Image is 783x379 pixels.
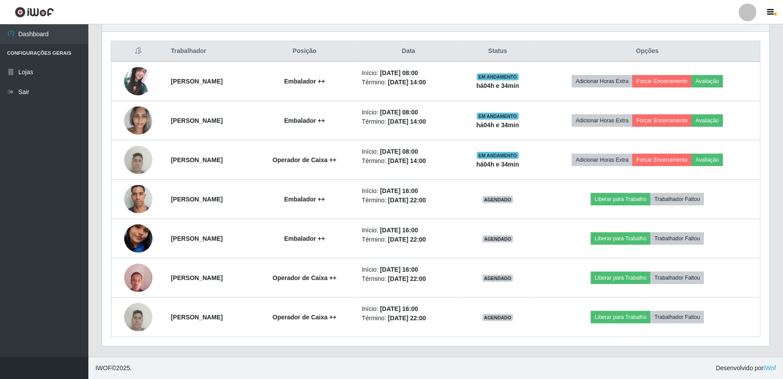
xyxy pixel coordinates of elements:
[477,152,519,159] span: EM ANDAMENTO
[362,78,456,87] li: Término:
[388,315,426,322] time: [DATE] 22:00
[362,314,456,323] li: Término:
[650,193,704,205] button: Trabalhador Faltou
[388,275,426,282] time: [DATE] 22:00
[388,118,426,125] time: [DATE] 14:00
[764,364,776,371] a: iWof
[476,82,519,89] strong: há 04 h e 34 min
[535,41,760,62] th: Opções
[460,41,535,62] th: Status
[632,75,692,87] button: Forçar Encerramento
[284,196,325,203] strong: Embalador ++
[124,102,152,139] img: 1749078762864.jpeg
[483,196,513,203] span: AGENDADO
[476,121,519,129] strong: há 04 h e 34 min
[632,154,692,166] button: Forçar Encerramento
[572,114,632,127] button: Adicionar Horas Extra
[124,213,152,264] img: 1745345508904.jpeg
[388,157,426,164] time: [DATE] 14:00
[380,148,418,155] time: [DATE] 08:00
[591,272,650,284] button: Liberar para Trabalho
[380,266,418,273] time: [DATE] 16:00
[362,196,456,205] li: Término:
[273,156,337,163] strong: Operador de Caixa ++
[171,235,223,242] strong: [PERSON_NAME]
[362,226,456,235] li: Início:
[388,79,426,86] time: [DATE] 14:00
[124,298,152,336] img: 1751195397992.jpeg
[650,311,704,323] button: Trabalhador Faltou
[362,147,456,156] li: Início:
[388,197,426,204] time: [DATE] 22:00
[124,180,152,218] img: 1698511606496.jpeg
[380,69,418,76] time: [DATE] 08:00
[171,78,223,85] strong: [PERSON_NAME]
[716,364,776,373] span: Desenvolvido por
[171,156,223,163] strong: [PERSON_NAME]
[380,187,418,194] time: [DATE] 16:00
[95,364,112,371] span: IWOF
[124,259,152,296] img: 1748286329941.jpeg
[273,274,337,281] strong: Operador de Caixa ++
[650,272,704,284] button: Trabalhador Faltou
[572,154,632,166] button: Adicionar Horas Extra
[483,235,513,243] span: AGENDADO
[572,75,632,87] button: Adicionar Horas Extra
[692,154,723,166] button: Avaliação
[483,275,513,282] span: AGENDADO
[362,186,456,196] li: Início:
[591,311,650,323] button: Liberar para Trabalho
[171,117,223,124] strong: [PERSON_NAME]
[362,117,456,126] li: Término:
[362,235,456,244] li: Término:
[362,265,456,274] li: Início:
[166,41,253,62] th: Trabalhador
[632,114,692,127] button: Forçar Encerramento
[591,193,650,205] button: Liberar para Trabalho
[476,161,519,168] strong: há 04 h e 34 min
[380,109,418,116] time: [DATE] 08:00
[477,113,519,120] span: EM ANDAMENTO
[362,156,456,166] li: Término:
[124,67,152,95] img: 1744639547908.jpeg
[591,232,650,245] button: Liberar para Trabalho
[171,196,223,203] strong: [PERSON_NAME]
[357,41,461,62] th: Data
[477,73,519,80] span: EM ANDAMENTO
[362,68,456,78] li: Início:
[284,235,325,242] strong: Embalador ++
[284,117,325,124] strong: Embalador ++
[95,364,132,373] span: © 2025 .
[273,314,337,321] strong: Operador de Caixa ++
[388,236,426,243] time: [DATE] 22:00
[362,108,456,117] li: Início:
[483,314,513,321] span: AGENDADO
[171,274,223,281] strong: [PERSON_NAME]
[362,304,456,314] li: Início:
[253,41,357,62] th: Posição
[692,114,723,127] button: Avaliação
[380,227,418,234] time: [DATE] 16:00
[380,305,418,312] time: [DATE] 16:00
[171,314,223,321] strong: [PERSON_NAME]
[362,274,456,284] li: Término:
[650,232,704,245] button: Trabalhador Faltou
[284,78,325,85] strong: Embalador ++
[124,141,152,178] img: 1751195397992.jpeg
[15,7,54,18] img: CoreUI Logo
[692,75,723,87] button: Avaliação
